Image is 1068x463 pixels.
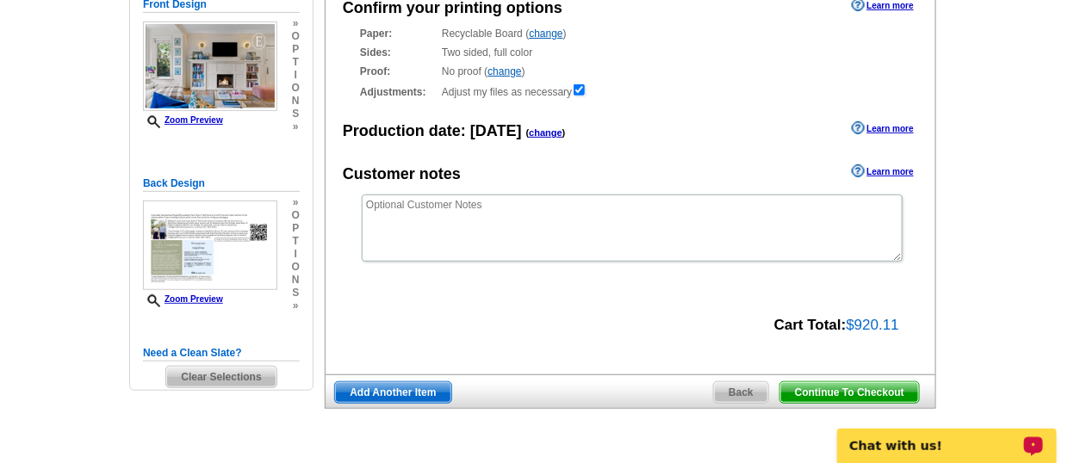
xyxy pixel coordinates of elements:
[292,299,300,312] span: »
[852,164,914,178] a: Learn more
[143,115,223,125] a: Zoom Preview
[529,127,562,138] a: change
[335,382,450,403] span: Add Another Item
[343,163,461,186] div: Customer notes
[292,108,300,120] span: s
[774,317,847,333] strong: Cart Total:
[360,64,901,79] div: No proof ( )
[343,120,566,143] div: Production date:
[292,196,300,209] span: »
[852,121,914,135] a: Learn more
[360,64,437,79] strong: Proof:
[292,274,300,287] span: n
[526,127,566,138] span: ( )
[487,65,521,77] a: change
[360,45,437,60] strong: Sides:
[143,201,277,290] img: small-thumb.jpg
[143,294,223,304] a: Zoom Preview
[360,45,901,60] div: Two sided, full color
[826,409,1068,463] iframe: LiveChat chat widget
[713,381,769,404] a: Back
[847,317,899,333] span: $920.11
[360,83,901,100] div: Adjust my files as necessary
[360,26,437,41] strong: Paper:
[143,176,300,192] h5: Back Design
[292,235,300,248] span: t
[143,345,300,361] h5: Need a Clean Slate?
[292,209,300,222] span: o
[334,381,451,404] a: Add Another Item
[292,287,300,299] span: s
[292,69,300,82] span: i
[780,382,919,403] span: Continue To Checkout
[292,17,300,30] span: »
[292,30,300,43] span: o
[166,367,276,387] span: Clear Selections
[292,248,300,261] span: i
[714,382,768,403] span: Back
[292,120,300,133] span: »
[292,95,300,108] span: n
[292,261,300,274] span: o
[529,28,562,40] a: change
[360,26,901,41] div: Recyclable Board ( )
[292,222,300,235] span: p
[470,122,522,139] span: [DATE]
[292,82,300,95] span: o
[292,56,300,69] span: t
[360,84,437,100] strong: Adjustments:
[143,22,277,111] img: small-thumb.jpg
[292,43,300,56] span: p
